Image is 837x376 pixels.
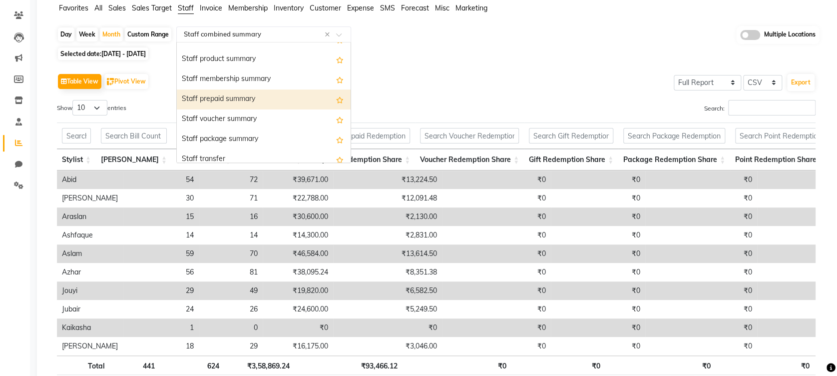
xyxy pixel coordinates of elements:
[336,153,344,165] span: Add this report to Favorites List
[442,226,551,244] td: ₹0
[199,300,263,318] td: 26
[123,318,199,337] td: 1
[57,355,110,375] th: Total
[58,47,148,60] span: Selected date:
[263,226,333,244] td: ₹14,300.00
[435,3,449,12] span: Misc
[333,337,442,355] td: ₹3,046.00
[108,3,126,12] span: Sales
[58,27,74,41] div: Day
[177,69,351,89] div: Staff membership summary
[263,170,333,189] td: ₹39,671.00
[529,128,613,143] input: Search Gift Redemption Share
[333,244,442,263] td: ₹13,614.50
[645,189,757,207] td: ₹0
[347,3,374,12] span: Expense
[551,244,645,263] td: ₹0
[199,337,263,355] td: 29
[551,337,645,355] td: ₹0
[177,129,351,149] div: Staff package summary
[263,244,333,263] td: ₹46,584.00
[176,42,351,163] ng-dropdown-panel: Options list
[551,281,645,300] td: ₹0
[728,100,816,115] input: Search:
[274,3,304,12] span: Inventory
[764,30,816,40] span: Multiple Locations
[199,263,263,281] td: 81
[401,3,429,12] span: Forecast
[57,244,123,263] td: Aslam
[623,128,725,143] input: Search Package Redemption Share
[551,300,645,318] td: ₹0
[645,281,757,300] td: ₹0
[311,128,410,143] input: Search Prepaid Redemption Share
[263,207,333,226] td: ₹30,600.00
[57,263,123,281] td: Azhar
[524,149,618,170] th: Gift Redemption Share: activate to sort column ascending
[199,189,263,207] td: 71
[123,337,199,355] td: 18
[551,189,645,207] td: ₹0
[123,300,199,318] td: 24
[263,281,333,300] td: ₹19,820.00
[704,100,816,115] label: Search:
[76,27,98,41] div: Week
[333,300,442,318] td: ₹5,249.50
[442,189,551,207] td: ₹0
[306,149,415,170] th: Prepaid Redemption Share: activate to sort column ascending
[442,300,551,318] td: ₹0
[123,207,199,226] td: 15
[333,281,442,300] td: ₹6,582.50
[618,149,730,170] th: Package Redemption Share: activate to sort column ascending
[735,128,825,143] input: Search Point Redemption Share
[336,73,344,85] span: Add this report to Favorites List
[551,318,645,337] td: ₹0
[605,355,715,375] th: ₹0
[787,74,815,91] button: Export
[59,3,88,12] span: Favorites
[104,74,148,89] button: Pivot View
[442,207,551,226] td: ₹0
[178,3,194,12] span: Staff
[123,226,199,244] td: 14
[199,281,263,300] td: 49
[125,27,171,41] div: Custom Range
[336,53,344,65] span: Add this report to Favorites List
[442,281,551,300] td: ₹0
[228,3,268,12] span: Membership
[730,149,830,170] th: Point Redemption Share: activate to sort column ascending
[511,355,605,375] th: ₹0
[110,355,160,375] th: 441
[132,3,172,12] span: Sales Target
[551,207,645,226] td: ₹0
[57,300,123,318] td: Jubair
[333,226,442,244] td: ₹2,831.00
[263,263,333,281] td: ₹38,095.24
[333,170,442,189] td: ₹13,224.50
[310,3,341,12] span: Customer
[123,189,199,207] td: 30
[96,149,172,170] th: Bill Count: activate to sort column ascending
[455,3,487,12] span: Marketing
[442,244,551,263] td: ₹0
[295,355,402,375] th: ₹93,466.12
[333,318,442,337] td: ₹0
[101,50,146,57] span: [DATE] - [DATE]
[442,337,551,355] td: ₹0
[123,244,199,263] td: 59
[57,318,123,337] td: Kaikasha
[333,189,442,207] td: ₹12,091.48
[551,170,645,189] td: ₹0
[224,355,295,375] th: ₹3,58,869.24
[551,226,645,244] td: ₹0
[58,74,101,89] button: Table View
[57,189,123,207] td: [PERSON_NAME]
[333,207,442,226] td: ₹2,130.00
[403,355,511,375] th: ₹0
[199,244,263,263] td: 70
[57,149,96,170] th: Stylist: activate to sort column ascending
[199,226,263,244] td: 14
[645,300,757,318] td: ₹0
[336,133,344,145] span: Add this report to Favorites List
[57,170,123,189] td: Abid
